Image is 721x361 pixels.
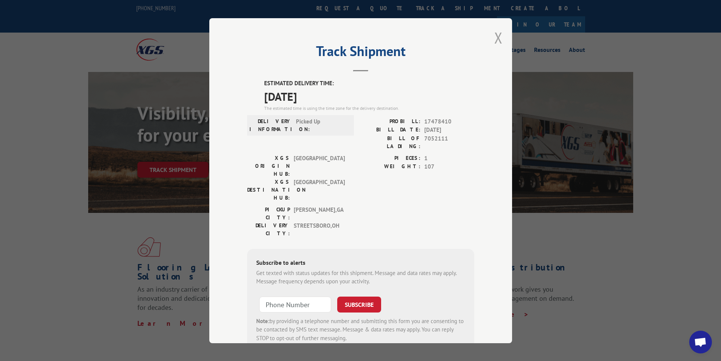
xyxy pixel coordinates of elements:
[337,296,381,312] button: SUBSCRIBE
[296,117,347,133] span: Picked Up
[256,258,465,269] div: Subscribe to alerts
[256,317,465,342] div: by providing a telephone number and submitting this form you are consenting to be contacted by SM...
[247,178,290,202] label: XGS DESTINATION HUB:
[247,46,474,60] h2: Track Shipment
[259,296,331,312] input: Phone Number
[247,154,290,178] label: XGS ORIGIN HUB:
[361,126,420,134] label: BILL DATE:
[361,163,420,171] label: WEIGHT:
[424,163,474,171] span: 107
[294,221,345,237] span: STREETSBORO , OH
[294,178,345,202] span: [GEOGRAPHIC_DATA]
[256,317,269,324] strong: Note:
[247,221,290,237] label: DELIVERY CITY:
[361,117,420,126] label: PROBILL:
[264,88,474,105] span: [DATE]
[494,28,503,48] button: Close modal
[256,269,465,286] div: Get texted with status updates for this shipment. Message and data rates may apply. Message frequ...
[424,126,474,134] span: [DATE]
[247,205,290,221] label: PICKUP CITY:
[689,331,712,353] div: Open chat
[294,205,345,221] span: [PERSON_NAME] , GA
[249,117,292,133] label: DELIVERY INFORMATION:
[424,154,474,163] span: 1
[361,154,420,163] label: PIECES:
[424,117,474,126] span: 17478410
[424,134,474,150] span: 7052111
[264,79,474,88] label: ESTIMATED DELIVERY TIME:
[361,134,420,150] label: BILL OF LADING:
[294,154,345,178] span: [GEOGRAPHIC_DATA]
[264,105,474,111] div: The estimated time is using the time zone for the delivery destination.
